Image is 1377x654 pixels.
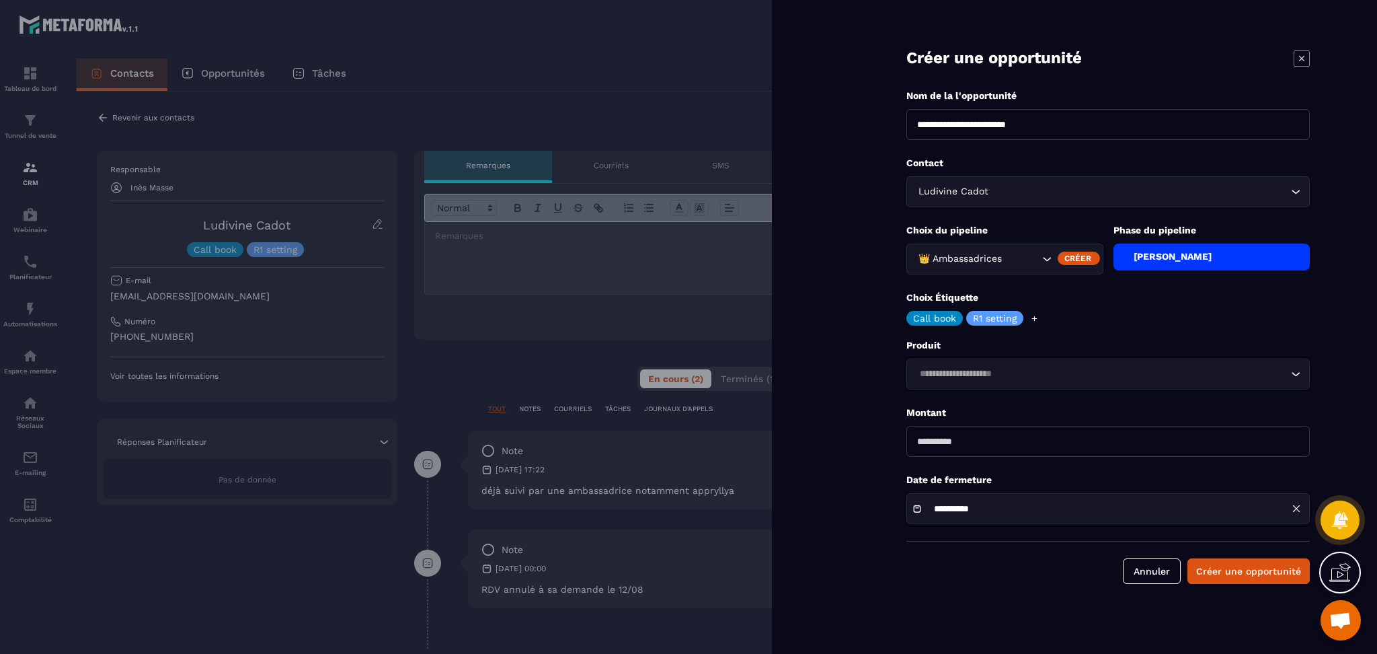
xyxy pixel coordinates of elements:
p: Call book [913,314,956,323]
p: R1 setting [973,314,1017,323]
p: Choix du pipeline [906,224,1103,237]
p: Nom de la l'opportunité [906,89,1310,102]
input: Search for option [1005,252,1039,266]
a: Ouvrir le chat [1321,600,1361,641]
div: Créer [1058,252,1100,265]
p: Produit [906,339,1310,352]
input: Search for option [915,367,1288,381]
p: Date de fermeture [906,474,1310,486]
span: 👑 Ambassadrices [915,252,1005,266]
button: Annuler [1123,558,1181,584]
p: Montant [906,406,1310,419]
p: Choix Étiquette [906,291,1310,304]
div: Search for option [906,244,1103,275]
button: Créer une opportunité [1187,558,1310,584]
div: Search for option [906,359,1310,390]
p: Contact [906,157,1310,170]
span: Ludivine Cadot [915,184,991,199]
p: Phase du pipeline [1113,224,1310,237]
input: Search for option [991,184,1288,199]
div: Search for option [906,176,1310,207]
